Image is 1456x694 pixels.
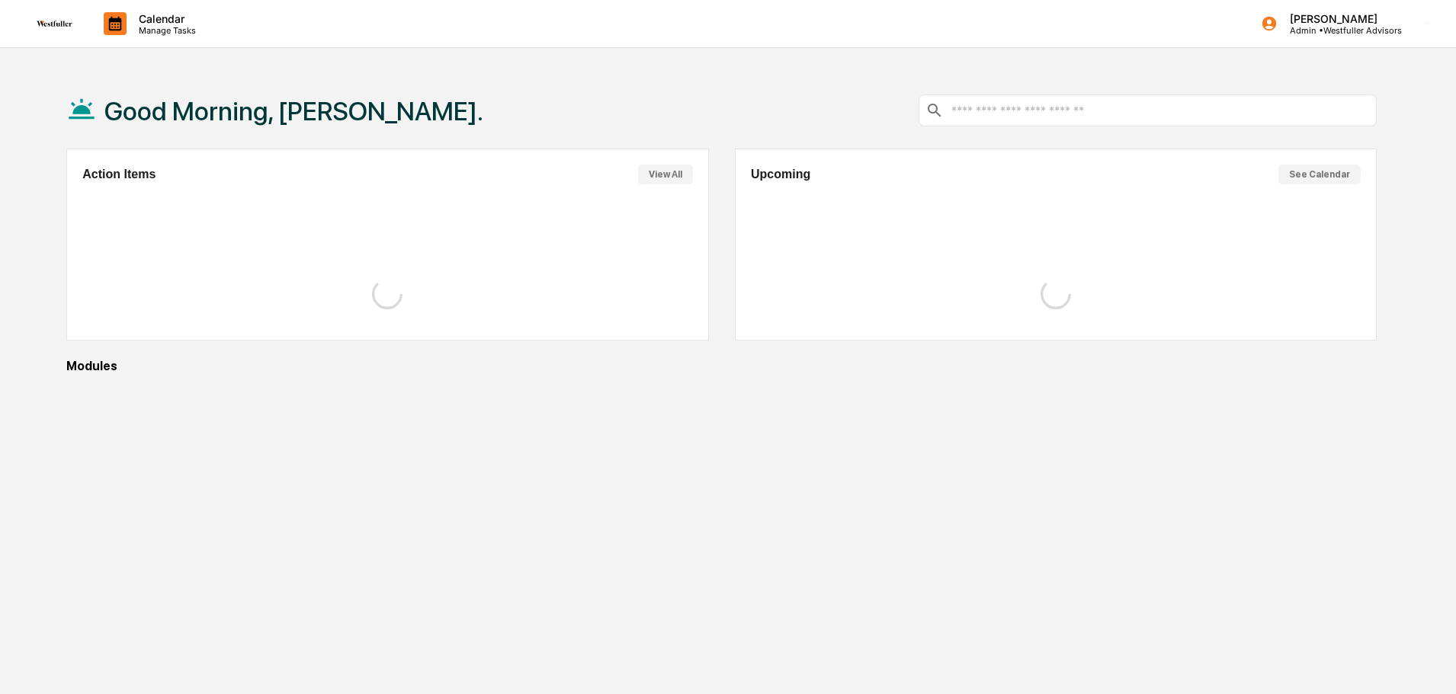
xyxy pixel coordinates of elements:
h2: Upcoming [751,168,810,181]
p: Manage Tasks [127,25,204,36]
button: View All [638,165,693,184]
p: [PERSON_NAME] [1278,12,1402,25]
p: Calendar [127,12,204,25]
p: Admin • Westfuller Advisors [1278,25,1402,36]
img: logo [37,21,73,27]
h1: Good Morning, [PERSON_NAME]. [104,96,483,126]
button: See Calendar [1278,165,1361,184]
div: Modules [66,359,1377,373]
h2: Action Items [82,168,156,181]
